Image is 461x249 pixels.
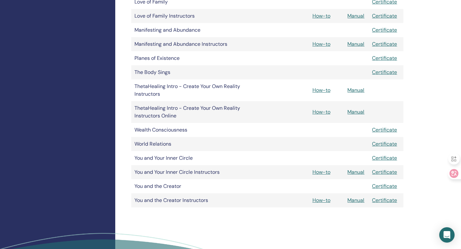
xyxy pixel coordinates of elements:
td: World Relations [131,137,247,151]
a: Certificate [372,155,397,161]
td: ThetaHealing Intro - Create Your Own Reality Instructors [131,79,247,101]
a: Certificate [372,126,397,133]
a: Certificate [372,27,397,33]
a: Certificate [372,169,397,175]
a: Manual [347,41,364,47]
td: You and the Creator [131,179,247,193]
a: Manual [347,197,364,204]
td: Manifesting and Abundance Instructors [131,37,247,51]
a: How-to [312,12,330,19]
a: Manual [347,12,364,19]
td: You and Your Inner Circle [131,151,247,165]
a: How-to [312,169,330,175]
td: You and the Creator Instructors [131,193,247,207]
a: How-to [312,197,330,204]
a: Certificate [372,12,397,19]
a: Certificate [372,141,397,147]
td: Manifesting and Abundance [131,23,247,37]
a: Certificate [372,183,397,189]
a: Certificate [372,41,397,47]
td: Planes of Existence [131,51,247,65]
td: You and Your Inner Circle Instructors [131,165,247,179]
td: The Body Sings [131,65,247,79]
td: Love of Family Instructors [131,9,247,23]
a: Certificate [372,55,397,61]
td: Wealth Consciousness [131,123,247,137]
a: Manual [347,108,364,115]
td: ThetaHealing Intro - Create Your Own Reality Instructors Online [131,101,247,123]
a: Manual [347,87,364,93]
a: Certificate [372,69,397,76]
a: How-to [312,108,330,115]
a: How-to [312,41,330,47]
a: Certificate [372,197,397,204]
a: How-to [312,87,330,93]
div: Open Intercom Messenger [439,227,455,243]
a: Manual [347,169,364,175]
